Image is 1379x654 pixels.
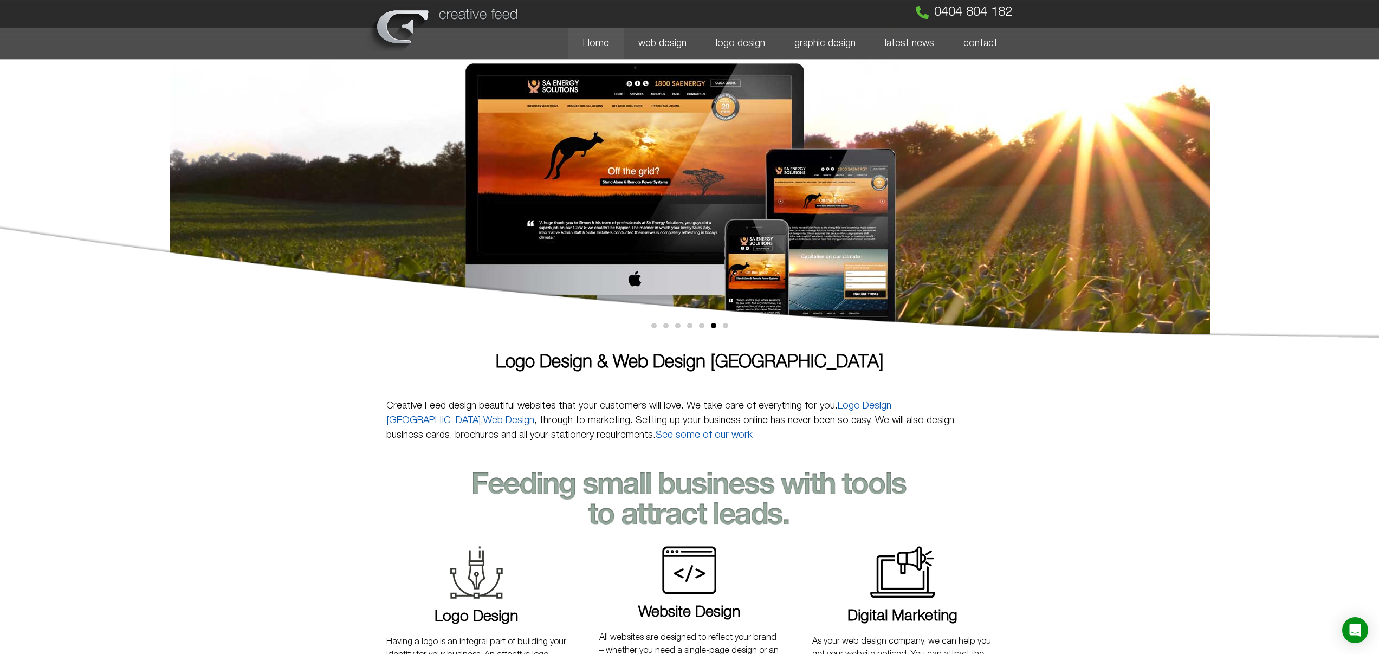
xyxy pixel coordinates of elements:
a: 0404 804 182 [916,6,1012,19]
img: website_grey.svg [17,28,26,37]
a: See some of our work [656,431,753,439]
span: 0404 804 182 [934,6,1012,19]
h3: Website Design [599,605,780,620]
img: Web Design Adelaide [662,546,716,594]
p: Creative Feed design beautiful websites that your customers will love. We take care of everything... [386,399,993,443]
img: logo_orange.svg [17,17,26,26]
span: Go to slide 2 [663,323,669,328]
span: Go to slide 1 [651,323,657,328]
div: Keywords by Traffic [120,64,183,71]
span: Go to slide 5 [699,323,704,328]
nav: Menu [527,28,1012,59]
a: Web Design [483,416,534,425]
span: Go to slide 4 [687,323,692,328]
div: v 4.0.25 [30,17,53,26]
h3: Digital Marketing [812,609,993,624]
a: Home [568,28,624,59]
a: contact [949,28,1012,59]
img: tab_keywords_by_traffic_grey.svg [108,63,116,72]
a: graphic design [780,28,870,59]
a: web design [624,28,701,59]
a: logo design [701,28,780,59]
div: Domain Overview [41,64,97,71]
div: Domain: [DOMAIN_NAME] [28,28,119,37]
a: latest news [870,28,949,59]
img: Digital Marketing Adelaide [870,546,935,598]
div: Open Intercom Messenger [1342,617,1368,643]
img: tab_domain_overview_orange.svg [29,63,38,72]
h3: Logo Design [386,610,567,625]
h1: Logo Design & Web Design [GEOGRAPHIC_DATA] [386,354,993,372]
span: Go to slide 7 [723,323,728,328]
span: Go to slide 3 [675,323,681,328]
span: Go to slide 6 [711,323,716,328]
img: Logo Design Adelaide [450,546,503,599]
